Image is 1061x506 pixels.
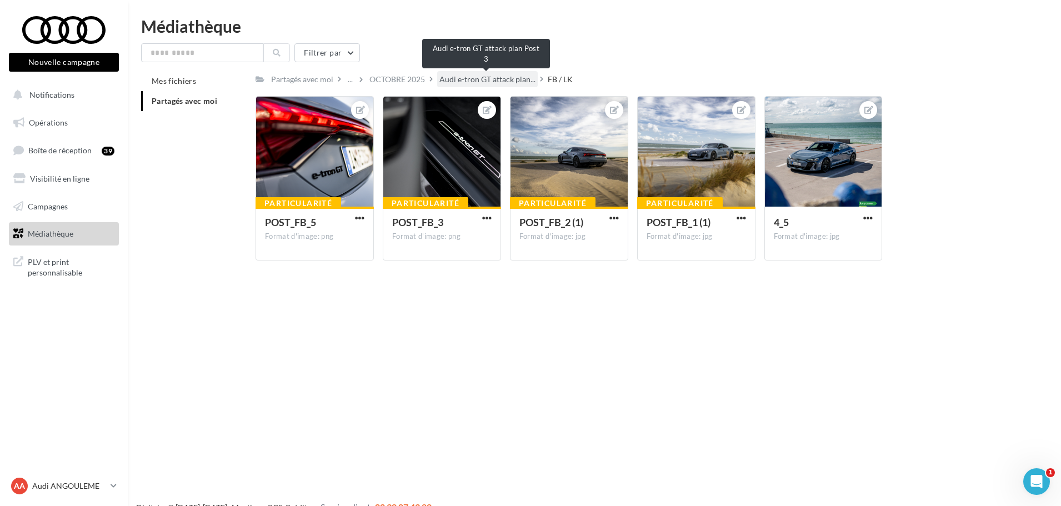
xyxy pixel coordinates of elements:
[392,216,443,228] span: POST_FB_3
[9,475,119,497] a: AA Audi ANGOULEME
[28,146,92,155] span: Boîte de réception
[346,72,355,87] div: ...
[7,138,121,162] a: Boîte de réception39
[439,74,535,85] span: Audi e-tron GT attack plan...
[102,147,114,156] div: 39
[1023,468,1050,495] iframe: Intercom live chat
[7,250,121,283] a: PLV et print personnalisable
[647,216,710,228] span: POST_FB_1 (1)
[9,53,119,72] button: Nouvelle campagne
[7,111,121,134] a: Opérations
[647,232,746,242] div: Format d'image: jpg
[29,90,74,99] span: Notifications
[141,18,1048,34] div: Médiathèque
[510,197,595,209] div: Particularité
[294,43,360,62] button: Filtrer par
[7,167,121,191] a: Visibilité en ligne
[256,197,341,209] div: Particularité
[1046,468,1055,477] span: 1
[30,174,89,183] span: Visibilité en ligne
[383,197,468,209] div: Particularité
[152,76,196,86] span: Mes fichiers
[7,195,121,218] a: Campagnes
[774,232,873,242] div: Format d'image: jpg
[392,232,492,242] div: Format d'image: png
[369,74,425,85] div: OCTOBRE 2025
[548,74,573,85] div: FB / LK
[7,222,121,246] a: Médiathèque
[28,229,73,238] span: Médiathèque
[422,39,550,68] div: Audi e-tron GT attack plan Post 3
[152,96,217,106] span: Partagés avec moi
[519,216,583,228] span: POST_FB_2 (1)
[519,232,619,242] div: Format d'image: jpg
[265,216,316,228] span: POST_FB_5
[774,216,789,228] span: 4_5
[28,254,114,278] span: PLV et print personnalisable
[265,232,364,242] div: Format d'image: png
[28,201,68,211] span: Campagnes
[14,480,25,492] span: AA
[29,118,68,127] span: Opérations
[7,83,117,107] button: Notifications
[32,480,106,492] p: Audi ANGOULEME
[637,197,723,209] div: Particularité
[271,74,333,85] div: Partagés avec moi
